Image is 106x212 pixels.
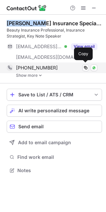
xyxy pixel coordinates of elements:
img: Whatsapp [92,66,96,70]
button: AI write personalized message [7,105,102,117]
span: AI write personalized message [18,108,89,113]
button: Send email [7,121,102,133]
a: Show more [16,73,102,78]
div: Beauty Insurance Professional, Insurance Strategist, Key Note Speaker [7,27,102,39]
span: [EMAIL_ADDRESS][DOMAIN_NAME] [16,54,85,60]
button: Notes [7,166,102,175]
span: Notes [17,167,99,173]
button: Find work email [7,153,102,162]
button: Add to email campaign [7,137,102,149]
span: [EMAIL_ADDRESS][DOMAIN_NAME] [16,44,62,50]
img: ContactOut v5.3.10 [7,4,47,12]
span: Add to email campaign [18,140,71,145]
span: [PHONE_NUMBER] [16,65,58,71]
span: Find work email [17,154,99,160]
button: Reveal Button [71,43,97,50]
button: save-profile-one-click [7,89,102,101]
div: [PERSON_NAME] Insurance Specialist • • [7,20,102,27]
div: Save to List / ATS / CRM [18,92,90,97]
img: - [38,73,42,78]
span: Send email [18,124,44,129]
